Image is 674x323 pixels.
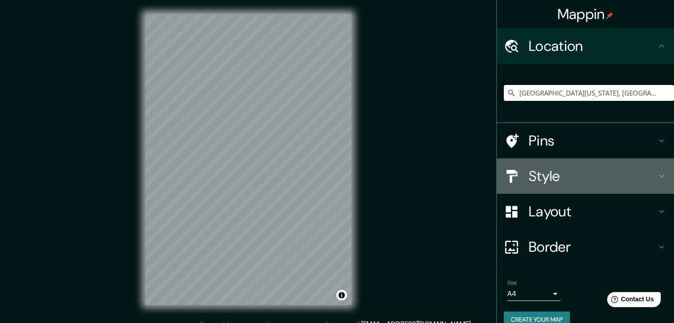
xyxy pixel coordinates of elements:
h4: Layout [529,203,656,220]
iframe: Help widget launcher [595,288,664,313]
h4: Location [529,37,656,55]
div: Location [497,28,674,64]
h4: Pins [529,132,656,150]
div: Style [497,158,674,194]
div: Border [497,229,674,265]
h4: Border [529,238,656,256]
input: Pick your city or area [504,85,674,101]
h4: Style [529,167,656,185]
h4: Mappin [557,5,614,23]
div: Layout [497,194,674,229]
img: pin-icon.png [606,12,613,19]
div: Pins [497,123,674,158]
label: Size [507,279,517,287]
canvas: Map [145,14,351,305]
div: A4 [507,287,561,301]
button: Toggle attribution [336,290,347,300]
